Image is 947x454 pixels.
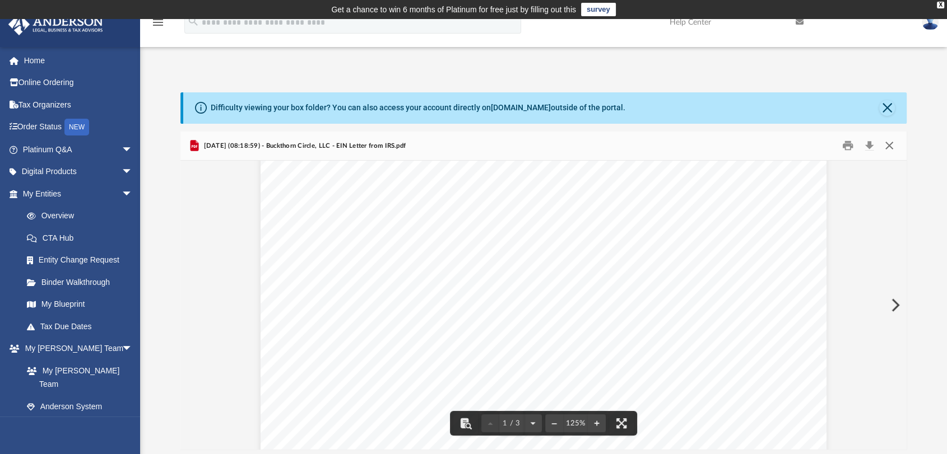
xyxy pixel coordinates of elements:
button: Download [859,137,879,155]
div: File preview [180,161,907,450]
i: menu [151,16,165,29]
a: My Entitiesarrow_drop_down [8,182,150,205]
a: Tax Organizers [8,93,150,116]
a: [DOMAIN_NAME] [491,103,551,112]
div: close [937,2,944,8]
button: Toggle findbar [453,411,478,436]
span: arrow_drop_down [122,138,144,161]
a: survey [581,3,616,16]
span: arrow_drop_down [122,182,144,205]
span: [DATE] (08:18:59) - Buckthorn Circle, LLC - EIN Letter from IRS.pdf [201,141,406,151]
a: Binder Walkthrough [16,271,150,293]
a: Entity Change Request [16,249,150,272]
a: Online Ordering [8,72,150,94]
button: Close [879,100,895,116]
i: search [187,15,199,27]
div: Preview [180,132,907,450]
div: NEW [64,119,89,135]
button: Zoom in [588,411,606,436]
button: Next page [524,411,542,436]
div: Current zoom level [563,420,588,427]
button: Zoom out [545,411,563,436]
div: Difficulty viewing your box folder? You can also access your account directly on outside of the p... [211,102,625,114]
div: Get a chance to win 6 months of Platinum for free just by filling out this [331,3,576,16]
img: Anderson Advisors Platinum Portal [5,13,106,35]
button: Print [837,137,860,155]
a: My Blueprint [16,293,144,316]
a: Order StatusNEW [8,116,150,139]
div: Document Viewer [180,161,907,450]
a: Anderson System [16,395,144,418]
a: Digital Productsarrow_drop_down [8,161,150,183]
a: My [PERSON_NAME] Team [16,359,138,395]
span: arrow_drop_down [122,161,144,184]
button: Enter fullscreen [609,411,634,436]
img: User Pic [922,14,939,30]
a: My [PERSON_NAME] Teamarrow_drop_down [8,338,144,360]
a: Overview [16,205,150,227]
a: CTA Hub [16,227,150,249]
a: menu [151,21,165,29]
span: 1 / 3 [499,420,524,427]
button: Next File [882,289,907,321]
a: Tax Due Dates [16,315,150,338]
span: arrow_drop_down [122,338,144,361]
a: Home [8,49,150,72]
button: 1 / 3 [499,411,524,436]
button: Close [879,137,899,155]
a: Platinum Q&Aarrow_drop_down [8,138,150,161]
